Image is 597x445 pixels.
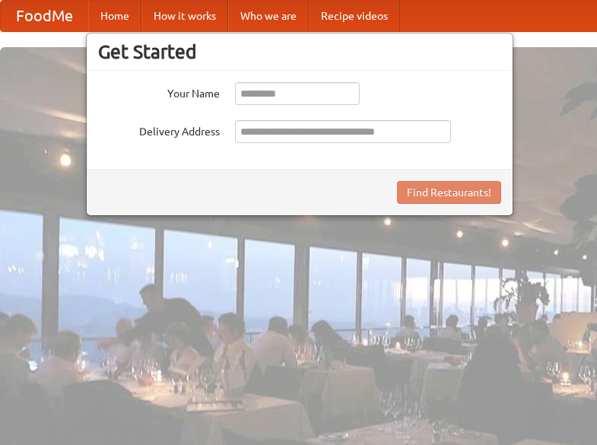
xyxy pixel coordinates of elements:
[88,1,141,31] a: Home
[309,1,400,31] a: Recipe videos
[1,1,88,31] a: FoodMe
[228,1,309,31] a: Who we are
[98,82,220,101] label: Your Name
[98,40,501,63] h3: Get Started
[141,1,228,31] a: How it works
[397,181,501,204] button: Find Restaurants!
[98,120,220,139] label: Delivery Address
